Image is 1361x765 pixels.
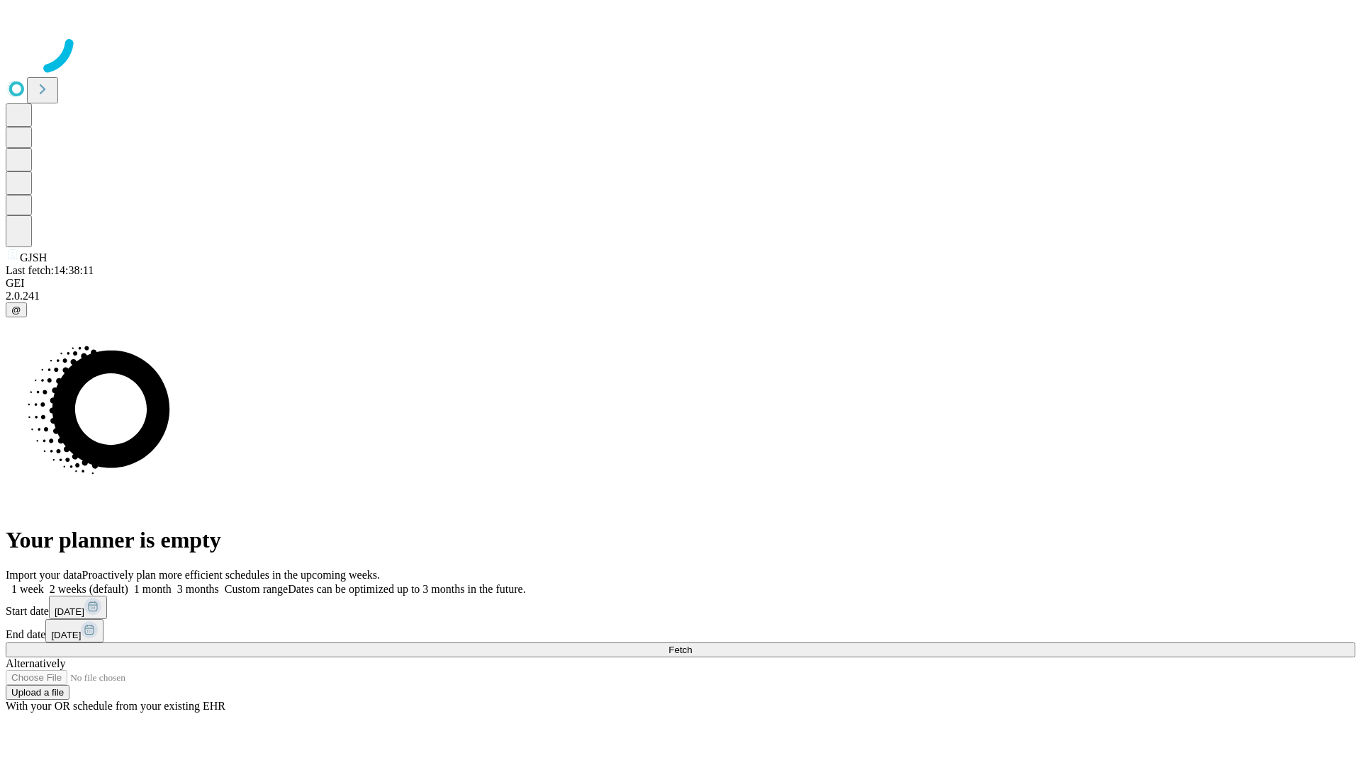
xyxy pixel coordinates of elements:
[6,302,27,317] button: @
[11,305,21,315] span: @
[134,583,172,595] span: 1 month
[6,596,1355,619] div: Start date
[51,630,81,640] span: [DATE]
[11,583,44,595] span: 1 week
[6,569,82,581] span: Import your data
[6,264,94,276] span: Last fetch: 14:38:11
[49,596,107,619] button: [DATE]
[20,251,47,263] span: GJSH
[6,657,65,669] span: Alternatively
[6,527,1355,553] h1: Your planner is empty
[225,583,288,595] span: Custom range
[6,277,1355,290] div: GEI
[55,606,84,617] span: [DATE]
[6,700,225,712] span: With your OR schedule from your existing EHR
[6,619,1355,642] div: End date
[45,619,103,642] button: [DATE]
[82,569,380,581] span: Proactively plan more efficient schedules in the upcoming weeks.
[288,583,525,595] span: Dates can be optimized up to 3 months in the future.
[668,645,692,655] span: Fetch
[6,642,1355,657] button: Fetch
[6,290,1355,302] div: 2.0.241
[50,583,128,595] span: 2 weeks (default)
[177,583,219,595] span: 3 months
[6,685,69,700] button: Upload a file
